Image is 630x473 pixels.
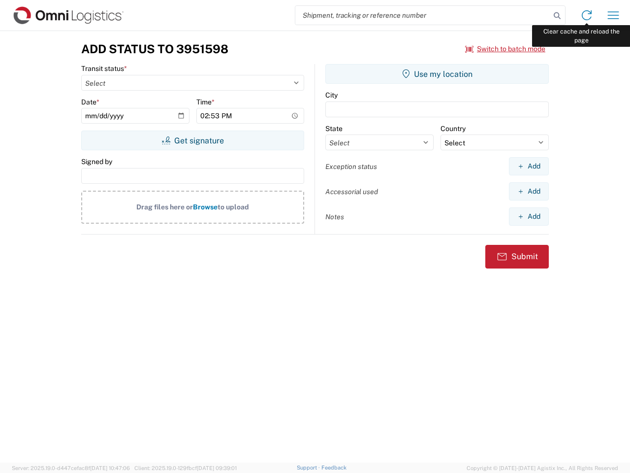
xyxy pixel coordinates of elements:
span: to upload [218,203,249,211]
button: Add [509,157,549,175]
span: Client: 2025.19.0-129fbcf [134,465,237,471]
label: Transit status [81,64,127,73]
span: [DATE] 10:47:06 [90,465,130,471]
label: Date [81,98,99,106]
span: [DATE] 09:39:01 [197,465,237,471]
label: Country [441,124,466,133]
label: Accessorial used [325,187,378,196]
button: Switch to batch mode [465,41,545,57]
button: Use my location [325,64,549,84]
span: Browse [193,203,218,211]
a: Feedback [321,465,346,471]
button: Add [509,182,549,201]
button: Add [509,207,549,226]
label: City [325,91,338,100]
span: Drag files here or [136,203,193,211]
button: Submit [485,245,549,269]
input: Shipment, tracking or reference number [295,6,550,25]
a: Support [297,465,321,471]
span: Server: 2025.19.0-d447cefac8f [12,465,130,471]
label: Notes [325,212,344,221]
span: Copyright © [DATE]-[DATE] Agistix Inc., All Rights Reserved [467,464,618,473]
label: Time [196,98,215,106]
label: Signed by [81,157,112,166]
button: Get signature [81,131,304,150]
label: State [325,124,343,133]
label: Exception status [325,162,377,171]
h3: Add Status to 3951598 [81,42,228,56]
